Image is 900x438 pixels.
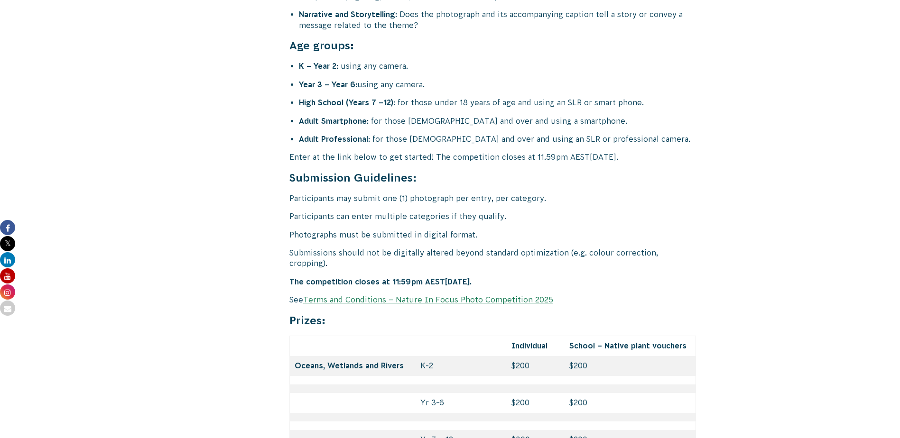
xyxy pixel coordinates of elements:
[299,79,696,90] li: using any camera.
[289,229,696,240] p: Photographs must be submitted in digital format.
[289,314,325,327] strong: Prizes:
[299,61,696,71] li: : using any camera.
[507,356,565,376] td: $200
[299,135,368,143] strong: Adult Professional
[289,277,472,286] strong: The competition closes at 11:59pm AEST[DATE].
[416,356,507,376] td: K-2
[565,356,696,376] td: $200
[299,117,367,125] strong: Adult Smartphone
[303,295,553,304] a: Terms and Conditions – Nature In Focus Photo Competition 2025
[295,361,404,370] strong: Oceans, Wetlands and Rivers
[299,10,395,18] strong: Narrative and Storytelling
[299,98,393,107] strong: High School (Years 7 –12)
[299,80,357,89] strong: Year 3 – Year 6:
[289,152,696,162] p: Enter at the link below to get started! The competition closes at 11.59pm AEST[DATE].
[565,393,696,413] td: $200
[289,294,696,305] p: See
[507,393,565,413] td: $200
[289,193,696,203] p: Participants may submit one (1) photograph per entry, per category.
[289,39,354,52] strong: Age groups:
[299,97,696,108] li: : for those under 18 years of age and using an SLR or smart phone.
[299,9,696,30] li: : Does the photograph and its accompanying caption tell a story or convey a message related to th...
[416,393,507,413] td: Yr 3-6
[289,172,417,184] strong: Submission Guidelines:
[511,341,547,350] strong: Individual
[299,62,336,70] strong: K – Year 2
[299,116,696,126] li: : for those [DEMOGRAPHIC_DATA] and over and using a smartphone.
[289,211,696,221] p: Participants can enter multiple categories if they qualify.
[299,134,696,144] li: : for those [DEMOGRAPHIC_DATA] and over and using an SLR or professional camera.
[569,341,687,350] strong: School – Native plant vouchers
[289,247,696,269] p: Submissions should not be digitally altered beyond standard optimization (e.g. colour correction,...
